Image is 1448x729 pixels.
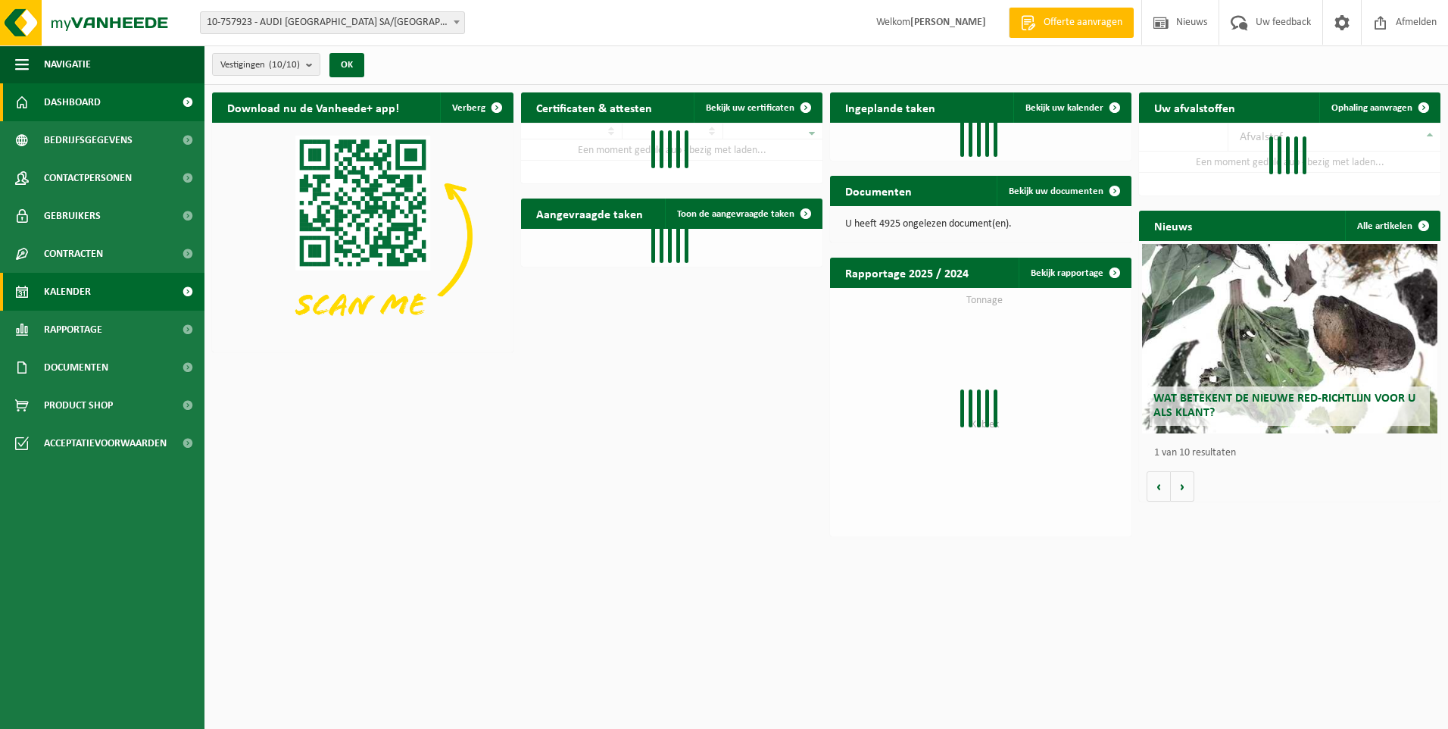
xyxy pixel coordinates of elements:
span: Contactpersonen [44,159,132,197]
span: Gebruikers [44,197,101,235]
a: Bekijk uw documenten [997,176,1130,206]
span: Vestigingen [220,54,300,77]
span: Documenten [44,349,108,386]
span: Bekijk uw kalender [1025,103,1103,113]
span: Acceptatievoorwaarden [44,424,167,462]
img: Download de VHEPlus App [212,123,513,349]
button: Volgende [1171,471,1194,502]
h2: Download nu de Vanheede+ app! [212,92,414,122]
a: Offerte aanvragen [1009,8,1134,38]
button: Verberg [440,92,512,123]
a: Alle artikelen [1345,211,1439,241]
span: Ophaling aanvragen [1331,103,1412,113]
a: Ophaling aanvragen [1319,92,1439,123]
h2: Nieuws [1139,211,1207,240]
span: Product Shop [44,386,113,424]
a: Bekijk uw certificaten [694,92,821,123]
h2: Aangevraagde taken [521,199,658,228]
strong: [PERSON_NAME] [910,17,986,28]
count: (10/10) [269,60,300,70]
a: Bekijk uw kalender [1013,92,1130,123]
span: Wat betekent de nieuwe RED-richtlijn voor u als klant? [1153,393,1415,419]
span: Toon de aangevraagde taken [677,209,794,219]
p: 1 van 10 resultaten [1154,448,1433,458]
span: Bedrijfsgegevens [44,121,133,159]
a: Wat betekent de nieuwe RED-richtlijn voor u als klant? [1142,244,1437,433]
span: Contracten [44,235,103,273]
span: 10-757923 - AUDI BRUSSELS SA/NV - VORST [201,12,464,33]
button: Vestigingen(10/10) [212,53,320,76]
h2: Ingeplande taken [830,92,950,122]
h2: Uw afvalstoffen [1139,92,1250,122]
a: Bekijk rapportage [1019,258,1130,288]
span: Navigatie [44,45,91,83]
button: OK [329,53,364,77]
span: Rapportage [44,311,102,349]
span: Bekijk uw certificaten [706,103,794,113]
a: Toon de aangevraagde taken [665,199,821,229]
span: 10-757923 - AUDI BRUSSELS SA/NV - VORST [200,11,465,34]
h2: Certificaten & attesten [521,92,667,122]
span: Offerte aanvragen [1040,15,1126,30]
span: Verberg [452,103,485,113]
h2: Rapportage 2025 / 2024 [830,258,984,287]
span: Kalender [44,273,91,311]
p: U heeft 4925 ongelezen document(en). [845,219,1116,230]
h2: Documenten [830,176,927,205]
span: Bekijk uw documenten [1009,186,1103,196]
span: Dashboard [44,83,101,121]
button: Vorige [1147,471,1171,502]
